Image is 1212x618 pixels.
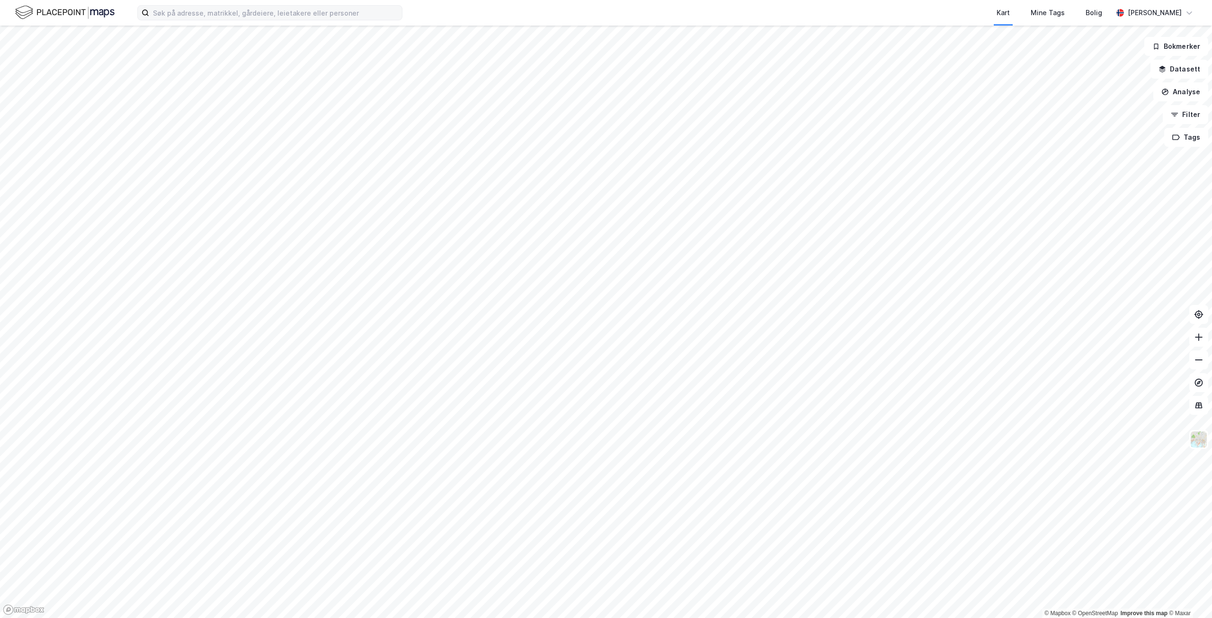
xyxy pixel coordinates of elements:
iframe: Chat Widget [1165,573,1212,618]
button: Tags [1164,128,1208,147]
a: Mapbox homepage [3,604,45,615]
div: Kontrollprogram for chat [1165,573,1212,618]
img: logo.f888ab2527a4732fd821a326f86c7f29.svg [15,4,115,21]
button: Analyse [1153,82,1208,101]
div: Kart [997,7,1010,18]
div: Bolig [1086,7,1102,18]
input: Søk på adresse, matrikkel, gårdeiere, leietakere eller personer [149,6,402,20]
div: [PERSON_NAME] [1128,7,1182,18]
a: Improve this map [1121,610,1167,617]
div: Mine Tags [1031,7,1065,18]
button: Filter [1163,105,1208,124]
button: Bokmerker [1144,37,1208,56]
img: Z [1190,430,1208,448]
a: OpenStreetMap [1072,610,1118,617]
button: Datasett [1150,60,1208,79]
a: Mapbox [1044,610,1070,617]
